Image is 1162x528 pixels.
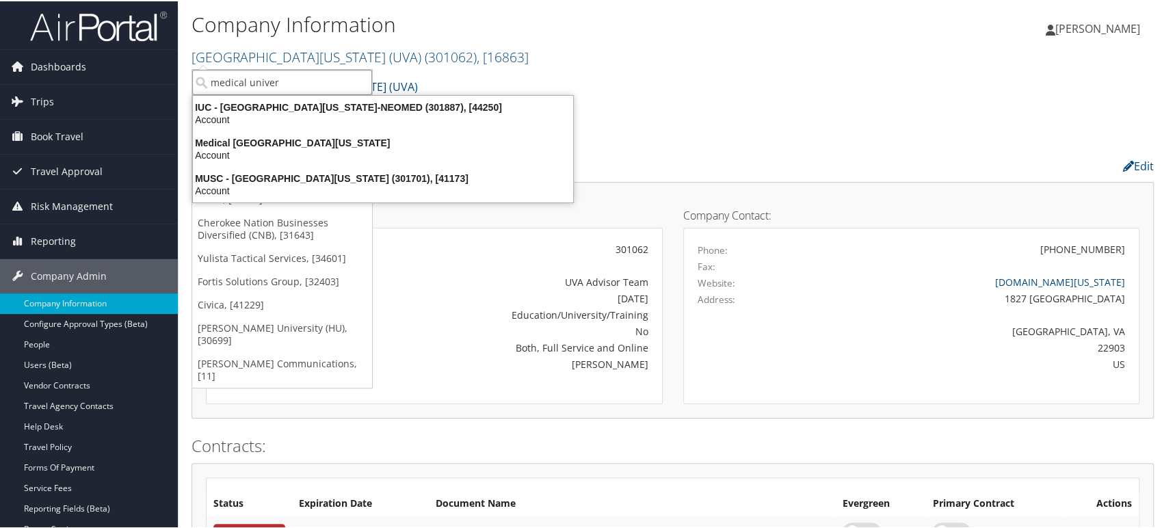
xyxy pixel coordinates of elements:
[1123,157,1154,172] a: Edit
[192,47,529,65] a: [GEOGRAPHIC_DATA][US_STATE] (UVA)
[1046,7,1154,48] a: [PERSON_NAME]
[698,291,735,305] label: Address:
[185,135,581,148] div: Medical [GEOGRAPHIC_DATA][US_STATE]
[370,274,648,288] div: UVA Advisor Team
[185,148,581,160] div: Account
[192,351,372,386] a: [PERSON_NAME] Communications, [11]
[477,47,529,65] span: , [ 16863 ]
[809,290,1125,304] div: 1827 [GEOGRAPHIC_DATA]
[192,210,372,246] a: Cherokee Nation Businesses Diversified (CNB), [31643]
[30,9,167,41] img: airportal-logo.png
[370,290,648,304] div: [DATE]
[292,490,429,515] th: Expiration Date
[809,339,1125,354] div: 22903
[429,490,836,515] th: Document Name
[31,49,86,83] span: Dashboards
[185,100,581,112] div: IUC - [GEOGRAPHIC_DATA][US_STATE]-NEOMED (301887), [44250]
[370,323,648,337] div: No
[207,490,292,515] th: Status
[31,83,54,118] span: Trips
[809,323,1125,337] div: [GEOGRAPHIC_DATA], VA
[192,315,372,351] a: [PERSON_NAME] University (HU), [30699]
[206,209,663,220] h4: Account Details:
[370,306,648,321] div: Education/University/Training
[31,258,107,292] span: Company Admin
[370,241,648,255] div: 301062
[425,47,477,65] span: ( 301062 )
[370,339,648,354] div: Both, Full Service and Online
[192,68,372,94] input: Search Accounts
[1040,241,1125,255] div: [PHONE_NUMBER]
[192,246,372,269] a: Yulista Tactical Services, [34601]
[31,188,113,222] span: Risk Management
[192,269,372,292] a: Fortis Solutions Group, [32403]
[1066,490,1139,515] th: Actions
[1055,20,1140,35] span: [PERSON_NAME]
[192,9,833,38] h1: Company Information
[683,209,1140,220] h4: Company Contact:
[192,433,1154,456] h2: Contracts:
[836,490,925,515] th: Evergreen
[192,292,372,315] a: Civica, [41229]
[185,112,581,124] div: Account
[698,242,728,256] label: Phone:
[995,274,1125,287] a: [DOMAIN_NAME][US_STATE]
[925,490,1066,515] th: Primary Contract
[698,259,715,272] label: Fax:
[185,183,581,196] div: Account
[31,153,103,187] span: Travel Approval
[31,223,76,257] span: Reporting
[370,356,648,370] div: [PERSON_NAME]
[698,275,735,289] label: Website:
[809,356,1125,370] div: US
[31,118,83,153] span: Book Travel
[185,171,581,183] div: MUSC - [GEOGRAPHIC_DATA][US_STATE] (301701), [41173]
